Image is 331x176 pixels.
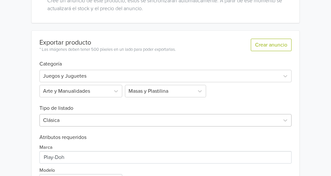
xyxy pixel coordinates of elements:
[39,47,176,53] div: * Las imágenes deben tener 500 píxeles en un lado para poder exportarlas.
[39,167,55,174] label: Modelo
[251,39,292,51] button: Crear anuncio
[39,134,291,141] h6: Atributos requeridos
[39,39,176,47] div: Exportar producto
[39,53,291,67] h6: Categoría
[39,97,291,111] h6: Tipo de listado
[39,144,53,151] label: Marca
